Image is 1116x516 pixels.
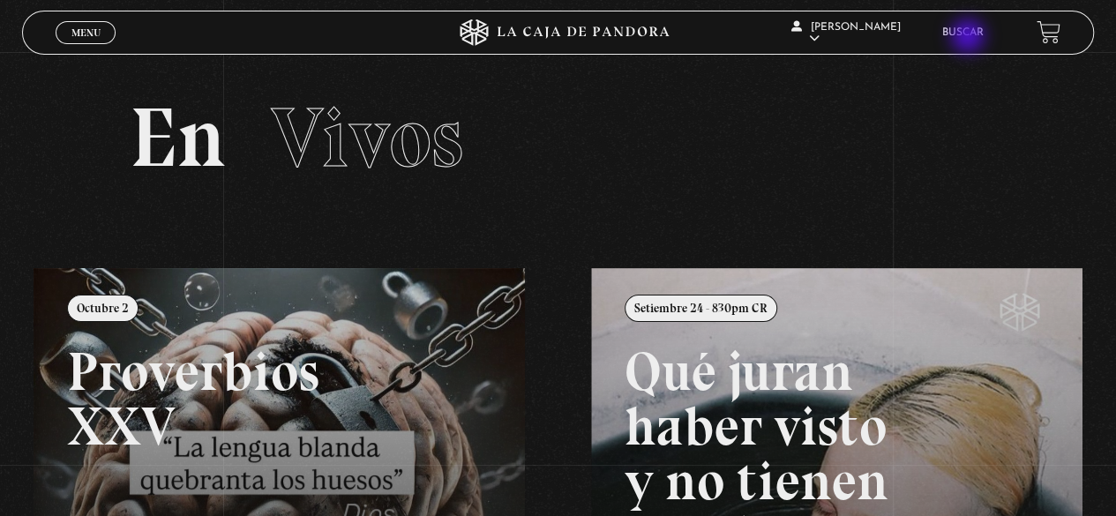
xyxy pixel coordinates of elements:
[942,27,984,38] a: Buscar
[71,27,101,38] span: Menu
[65,41,107,54] span: Cerrar
[271,87,463,188] span: Vivos
[130,96,987,180] h2: En
[1037,20,1060,44] a: View your shopping cart
[791,22,901,44] span: [PERSON_NAME]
